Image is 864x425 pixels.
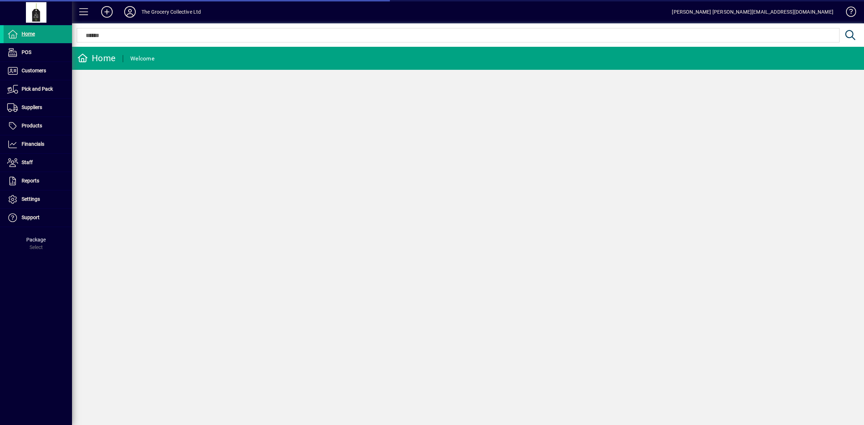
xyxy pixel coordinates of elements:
[22,123,42,128] span: Products
[22,104,42,110] span: Suppliers
[4,62,72,80] a: Customers
[4,154,72,172] a: Staff
[672,6,833,18] div: [PERSON_NAME] [PERSON_NAME][EMAIL_ADDRESS][DOMAIN_NAME]
[95,5,118,18] button: Add
[118,5,141,18] button: Profile
[4,117,72,135] a: Products
[22,68,46,73] span: Customers
[4,44,72,62] a: POS
[4,99,72,117] a: Suppliers
[22,31,35,37] span: Home
[22,214,40,220] span: Support
[22,86,53,92] span: Pick and Pack
[22,178,39,184] span: Reports
[841,1,855,25] a: Knowledge Base
[26,237,46,243] span: Package
[22,141,44,147] span: Financials
[4,209,72,227] a: Support
[141,6,201,18] div: The Grocery Collective Ltd
[22,196,40,202] span: Settings
[4,135,72,153] a: Financials
[4,190,72,208] a: Settings
[130,53,154,64] div: Welcome
[4,172,72,190] a: Reports
[22,159,33,165] span: Staff
[4,80,72,98] a: Pick and Pack
[22,49,31,55] span: POS
[77,53,116,64] div: Home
